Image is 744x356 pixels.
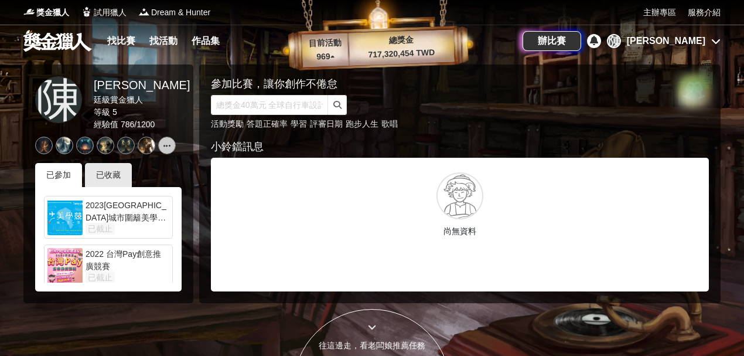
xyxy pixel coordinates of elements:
div: [PERSON_NAME] [94,76,190,94]
div: 已收藏 [85,163,132,187]
input: 總獎金40萬元 全球自行車設計比賽 [211,95,328,115]
a: 2023[GEOGRAPHIC_DATA]城市圍籬美學競圖已截止 [44,196,173,239]
a: 活動獎勵 [211,119,244,128]
p: 目前活動 [301,36,349,50]
span: 786 / 1200 [121,120,155,129]
a: 作品集 [187,33,224,49]
a: 服務介紹 [688,6,721,19]
img: Logo [138,6,150,18]
img: Logo [81,6,93,18]
span: 獎金獵人 [36,6,69,19]
span: 試用獵人 [94,6,127,19]
div: 2022 台灣Pay創意推廣競賽 [86,248,169,272]
span: 5 [112,107,117,117]
div: [PERSON_NAME] [627,34,705,48]
a: 找比賽 [103,33,140,49]
a: 歌唱 [381,119,398,128]
div: 陳 [607,34,621,48]
a: Logo試用獵人 [81,6,127,19]
p: 總獎金 [348,32,454,48]
a: 主辦專區 [643,6,676,19]
a: 陳 [35,76,82,123]
p: 尚無資料 [220,225,700,238]
p: 717,320,454 TWD [349,46,455,62]
a: 找活動 [145,33,182,49]
div: 已參加 [35,163,82,187]
span: 等級 [94,107,110,117]
div: 廷級賞金獵人 [94,94,190,106]
div: 小鈴鐺訊息 [211,139,709,155]
div: 2023[GEOGRAPHIC_DATA]城市圍籬美學競圖 [86,199,169,223]
a: 學習 [291,119,307,128]
span: 已截止 [86,272,115,283]
p: 969 ▴ [302,50,349,64]
a: LogoDream & Hunter [138,6,210,19]
span: 已截止 [86,223,115,235]
a: 辦比賽 [523,31,581,51]
span: 經驗值 [94,120,118,129]
a: 跑步人生 [346,119,378,128]
a: Logo獎金獵人 [23,6,69,19]
div: 參加比賽，讓你創作不倦怠 [211,76,668,92]
a: 評審日期 [310,119,343,128]
div: 往這邊走，看老闆娘推薦任務 [293,340,451,352]
a: 答題正確率 [247,119,288,128]
span: Dream & Hunter [151,6,210,19]
a: 2022 台灣Pay創意推廣競賽已截止 [44,245,173,287]
img: Logo [23,6,35,18]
